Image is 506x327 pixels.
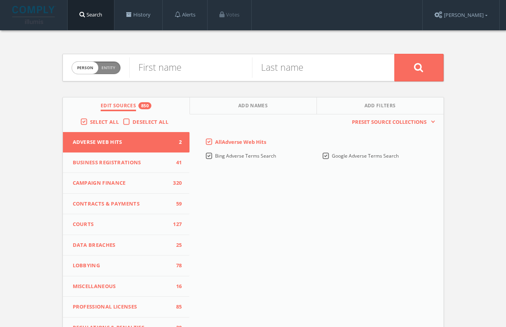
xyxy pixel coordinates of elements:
div: 850 [138,102,151,109]
span: Data Breaches [73,241,170,249]
span: 25 [170,241,182,249]
span: Add Names [238,102,268,111]
button: Data Breaches25 [63,235,190,256]
button: Contracts & Payments59 [63,194,190,215]
span: Add Filters [364,102,396,111]
button: Miscellaneous16 [63,276,190,297]
span: 85 [170,303,182,311]
span: Google Adverse Terms Search [332,152,399,159]
span: Edit Sources [101,102,136,111]
span: 320 [170,179,182,187]
button: Add Names [190,97,317,114]
span: Preset Source Collections [348,118,431,126]
span: Entity [101,65,115,71]
button: Campaign Finance320 [63,173,190,194]
button: Edit Sources850 [63,97,190,114]
span: 16 [170,283,182,290]
span: 41 [170,159,182,167]
span: Bing Adverse Terms Search [215,152,276,159]
span: 127 [170,220,182,228]
span: Lobbying [73,262,170,270]
span: Campaign Finance [73,179,170,187]
span: 2 [170,138,182,146]
span: Deselect All [132,118,168,125]
button: Preset Source Collections [348,118,435,126]
span: person [72,62,98,74]
span: Contracts & Payments [73,200,170,208]
button: Lobbying78 [63,255,190,276]
button: Courts127 [63,214,190,235]
span: Miscellaneous [73,283,170,290]
span: 78 [170,262,182,270]
button: Business Registrations41 [63,152,190,173]
span: Select All [90,118,119,125]
span: Business Registrations [73,159,170,167]
span: Courts [73,220,170,228]
button: Adverse Web Hits2 [63,132,190,152]
img: illumis [12,6,56,24]
span: Professional Licenses [73,303,170,311]
button: Add Filters [317,97,443,114]
button: Professional Licenses85 [63,297,190,318]
span: Adverse Web Hits [73,138,170,146]
span: 59 [170,200,182,208]
span: All Adverse Web Hits [215,138,266,145]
